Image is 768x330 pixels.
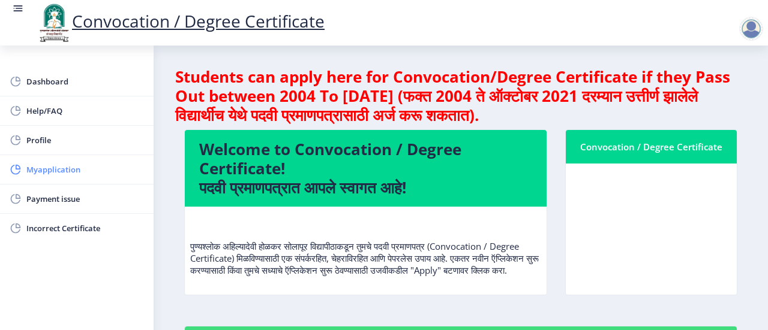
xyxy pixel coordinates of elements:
[26,192,144,206] span: Payment issue
[199,140,532,197] h4: Welcome to Convocation / Degree Certificate! पदवी प्रमाणपत्रात आपले स्वागत आहे!
[26,133,144,147] span: Profile
[36,10,325,32] a: Convocation / Degree Certificate
[580,140,722,154] div: Convocation / Degree Certificate
[26,104,144,118] span: Help/FAQ
[175,67,746,125] h4: Students can apply here for Convocation/Degree Certificate if they Pass Out between 2004 To [DATE...
[190,216,541,276] p: पुण्यश्लोक अहिल्यादेवी होळकर सोलापूर विद्यापीठाकडून तुमचे पदवी प्रमाणपत्र (Convocation / Degree C...
[36,2,72,43] img: logo
[26,74,144,89] span: Dashboard
[26,162,144,177] span: Myapplication
[26,221,144,235] span: Incorrect Certificate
